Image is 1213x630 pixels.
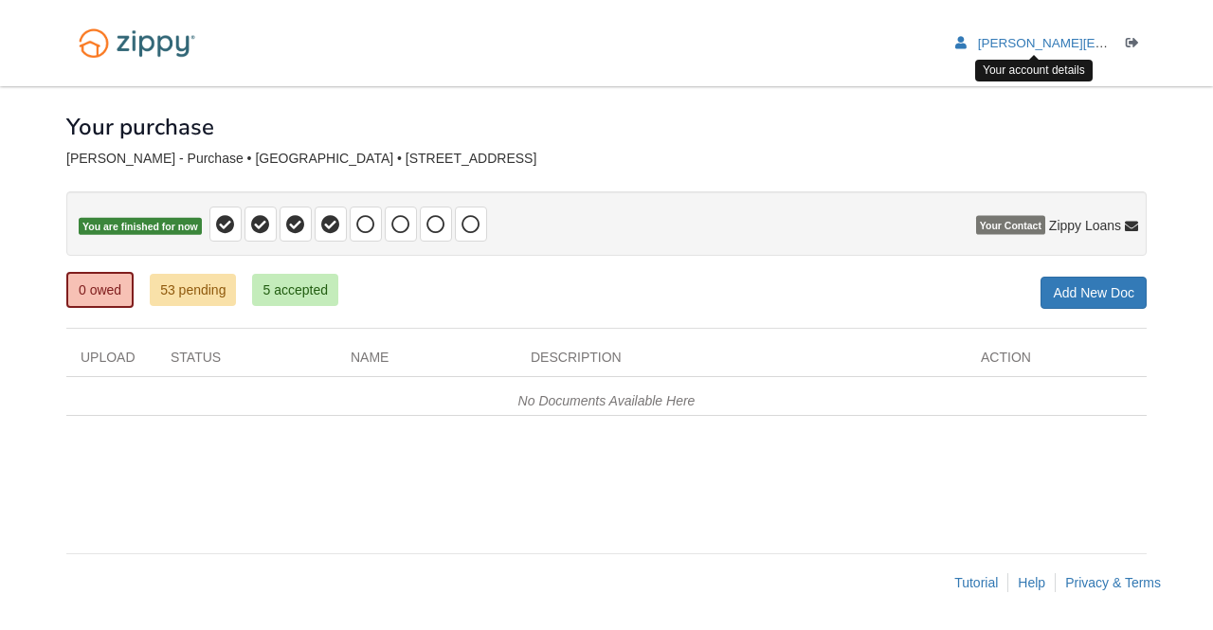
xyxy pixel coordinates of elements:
[66,272,134,308] a: 0 owed
[516,348,967,376] div: Description
[66,19,208,67] img: Logo
[150,274,236,306] a: 53 pending
[1126,36,1147,55] a: Log out
[156,348,336,376] div: Status
[1065,575,1161,590] a: Privacy & Terms
[1049,216,1121,235] span: Zippy Loans
[954,575,998,590] a: Tutorial
[967,348,1147,376] div: Action
[66,115,214,139] h1: Your purchase
[66,151,1147,167] div: [PERSON_NAME] - Purchase • [GEOGRAPHIC_DATA] • [STREET_ADDRESS]
[336,348,516,376] div: Name
[252,274,338,306] a: 5 accepted
[66,348,156,376] div: Upload
[1041,277,1147,309] a: Add New Doc
[79,218,202,236] span: You are finished for now
[518,393,696,408] em: No Documents Available Here
[975,60,1093,81] div: Your account details
[1018,575,1045,590] a: Help
[976,216,1045,235] span: Your Contact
